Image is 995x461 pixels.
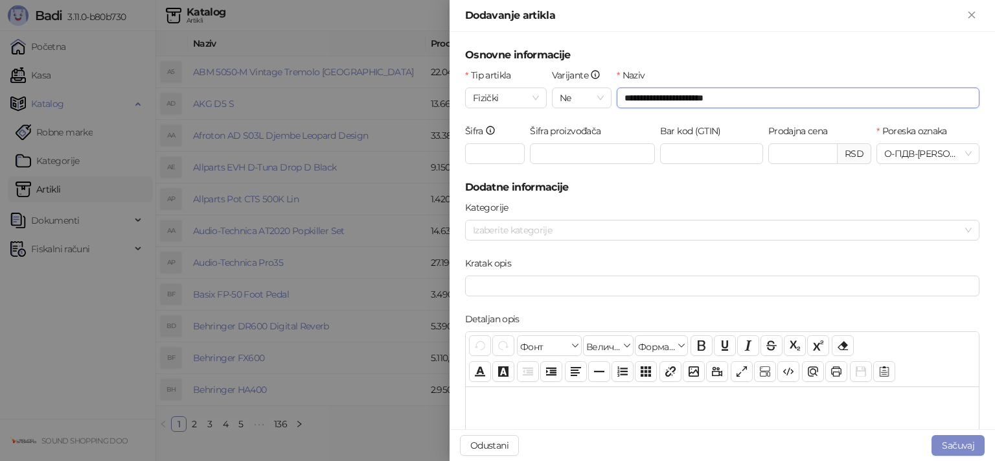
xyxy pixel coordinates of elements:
[617,88,979,108] input: Naziv
[492,361,514,382] button: Боја позадине
[737,335,759,356] button: Искошено
[517,361,539,382] button: Извлачење
[492,335,514,356] button: Понови
[659,361,681,382] button: Веза
[460,435,519,456] button: Odustani
[660,143,763,164] input: Bar kod (GTIN)
[517,335,582,356] button: Фонт
[469,361,491,382] button: Боја текста
[635,361,657,382] button: Табела
[964,8,979,23] button: Zatvori
[552,68,609,82] label: Varijante
[731,361,753,382] button: Приказ преко целог екрана
[802,361,824,382] button: Преглед
[876,124,955,138] label: Poreska oznaka
[530,124,609,138] label: Šifra proizvođača
[465,68,519,82] label: Tip artikla
[635,335,688,356] button: Формати
[807,335,829,356] button: Експонент
[465,200,516,215] label: Kategorije
[884,144,972,163] span: О-ПДВ - [PERSON_NAME] ( 20,00 %)
[832,335,854,356] button: Уклони формат
[660,124,729,138] label: Bar kod (GTIN)
[469,335,491,356] button: Поврати
[465,312,527,326] label: Detaljan opis
[754,361,776,382] button: Прикажи блокове
[465,276,979,296] input: Kratak opis
[530,143,655,164] input: Šifra proizvođača
[465,180,979,195] h5: Dodatne informacije
[540,361,562,382] button: Увлачење
[873,361,895,382] button: Шаблон
[465,8,964,23] div: Dodavanje artikla
[617,68,653,82] label: Naziv
[784,335,806,356] button: Индексирано
[850,361,872,382] button: Сачувај
[465,124,504,138] label: Šifra
[612,361,634,382] button: Листа
[683,361,705,382] button: Слика
[768,124,836,138] label: Prodajna cena
[706,361,728,382] button: Видео
[465,47,979,63] h5: Osnovne informacije
[565,361,587,382] button: Поравнање
[777,361,799,382] button: Приказ кода
[465,256,519,270] label: Kratak opis
[583,335,634,356] button: Величина
[691,335,713,356] button: Подебљано
[473,88,539,108] span: Fizički
[825,361,847,382] button: Штампај
[932,435,985,456] button: Sačuvaj
[588,361,610,382] button: Хоризонтална линија
[761,335,783,356] button: Прецртано
[714,335,736,356] button: Подвучено
[560,88,604,108] span: Ne
[838,143,871,164] div: RSD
